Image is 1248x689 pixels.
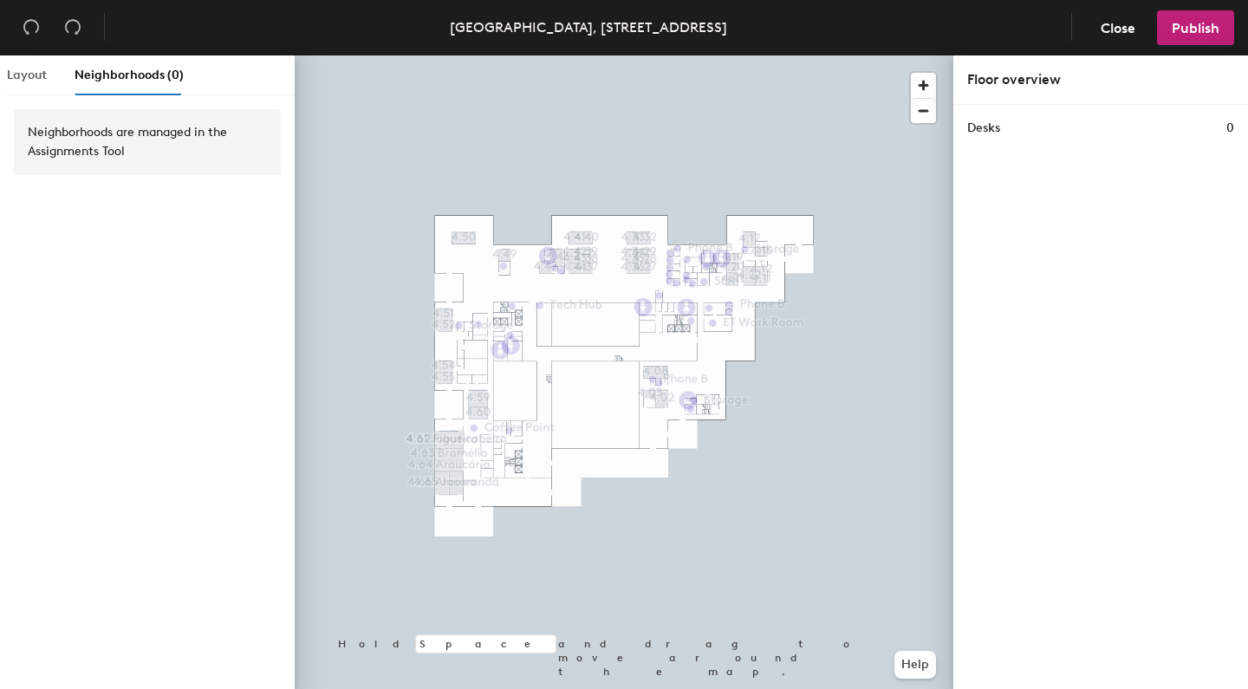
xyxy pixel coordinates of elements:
[967,69,1234,90] div: Floor overview
[28,123,267,161] div: Neighborhoods are managed in the Assignments Tool
[75,68,184,82] span: Neighborhoods (0)
[55,10,90,45] button: Redo (⌘ + ⇧ + Z)
[894,651,936,679] button: Help
[967,119,1000,138] h1: Desks
[450,16,727,38] div: [GEOGRAPHIC_DATA], [STREET_ADDRESS]
[1157,10,1234,45] button: Publish
[1086,10,1150,45] button: Close
[7,68,47,82] span: Layout
[1172,20,1219,36] span: Publish
[1101,20,1135,36] span: Close
[14,10,49,45] button: Undo (⌘ + Z)
[1226,119,1234,138] h1: 0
